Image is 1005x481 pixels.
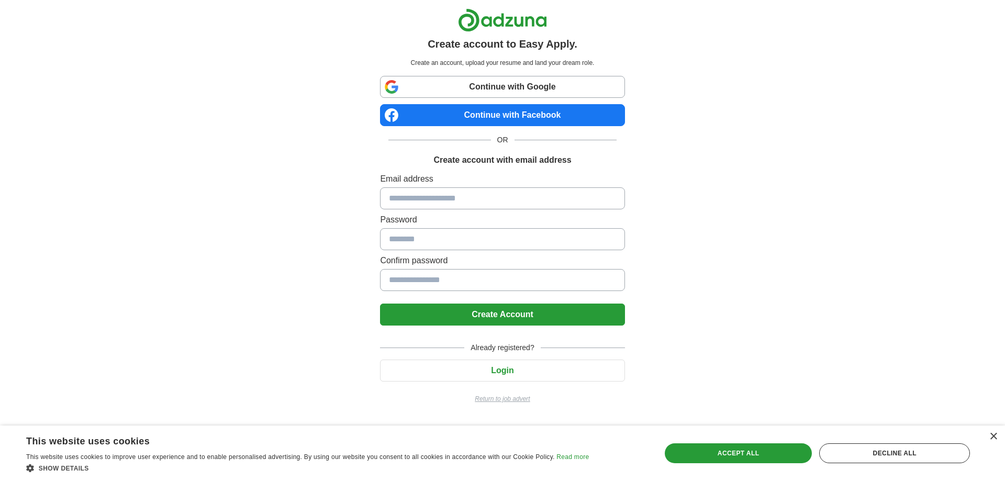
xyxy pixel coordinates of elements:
h1: Create account with email address [433,154,571,166]
button: Login [380,360,624,382]
span: OR [491,135,515,146]
div: Decline all [819,443,970,463]
div: Close [989,433,997,441]
p: Create an account, upload your resume and land your dream role. [382,58,622,68]
a: Login [380,366,624,375]
a: Read more, opens a new window [556,453,589,461]
a: Continue with Google [380,76,624,98]
span: This website uses cookies to improve user experience and to enable personalised advertising. By u... [26,453,555,461]
a: Return to job advert [380,394,624,404]
label: Password [380,214,624,226]
label: Confirm password [380,254,624,267]
label: Email address [380,173,624,185]
h1: Create account to Easy Apply. [428,36,577,52]
a: Continue with Facebook [380,104,624,126]
button: Create Account [380,304,624,326]
div: This website uses cookies [26,432,563,448]
span: Show details [39,465,89,472]
div: Show details [26,463,589,473]
div: Accept all [665,443,812,463]
span: Already registered? [464,342,540,353]
img: Adzuna logo [458,8,547,32]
